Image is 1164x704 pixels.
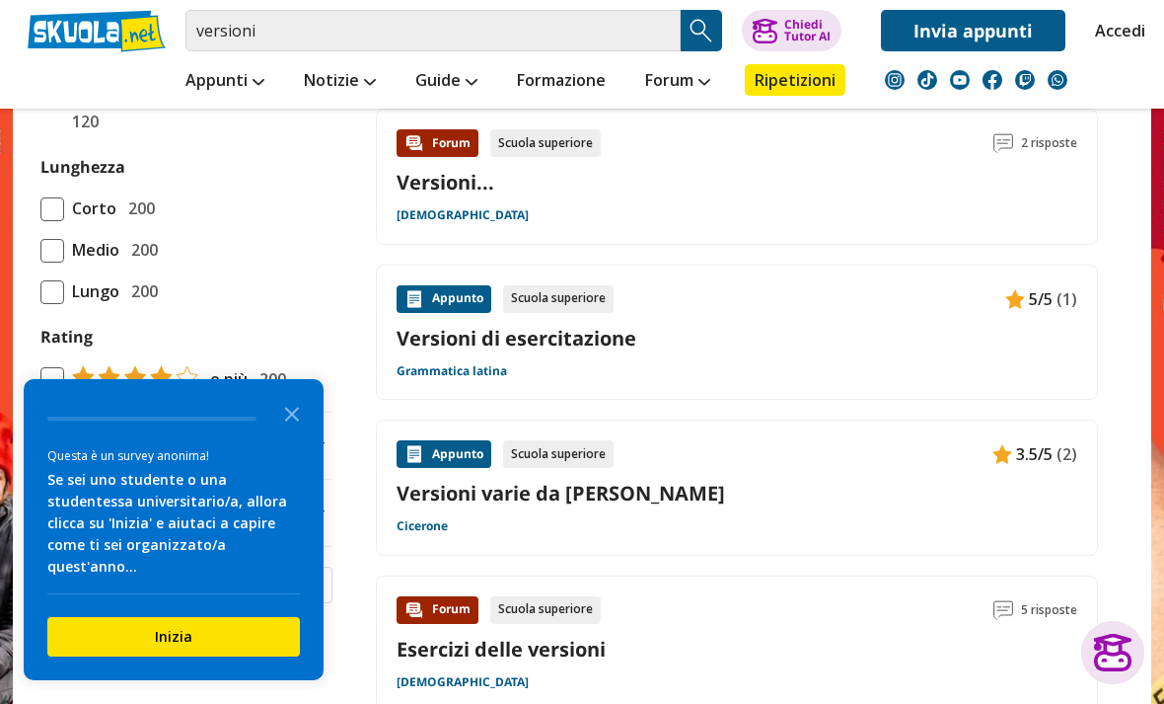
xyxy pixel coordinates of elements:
[917,70,937,90] img: tiktok
[404,444,424,464] img: Appunti contenuto
[982,70,1002,90] img: facebook
[1015,70,1035,90] img: twitch
[272,393,312,432] button: Close the survey
[40,156,125,178] label: Lunghezza
[64,278,119,304] span: Lungo
[640,64,715,100] a: Forum
[1056,441,1077,467] span: (2)
[397,285,491,313] div: Appunto
[881,10,1065,51] a: Invia appunti
[885,70,905,90] img: instagram
[993,600,1013,620] img: Commenti lettura
[742,10,841,51] button: ChiediTutor AI
[397,207,529,223] a: [DEMOGRAPHIC_DATA]
[64,365,198,389] img: tasso di risposta 4+
[397,363,507,379] a: Grammatica latina
[1056,286,1077,312] span: (1)
[123,237,158,263] span: 200
[181,64,269,100] a: Appunti
[490,129,601,157] div: Scuola superiore
[1016,441,1053,467] span: 3.5/5
[687,16,716,45] img: Cerca appunti, riassunti o versioni
[404,289,424,309] img: Appunti contenuto
[745,64,845,96] a: Ripetizioni
[64,237,119,263] span: Medio
[512,64,611,100] a: Formazione
[47,617,300,657] button: Inizia
[64,196,116,221] span: Corto
[47,469,300,578] div: Se sei uno studente o una studentessa universitario/a, allora clicca su 'Inizia' e aiutaci a capi...
[1029,286,1053,312] span: 5/5
[299,64,381,100] a: Notizie
[40,324,325,350] label: Rating
[404,133,424,153] img: Forum contenuto
[503,285,614,313] div: Scuola superiore
[397,480,1077,507] a: Versioni varie da [PERSON_NAME]
[397,440,491,468] div: Appunto
[123,278,158,304] span: 200
[410,64,482,100] a: Guide
[784,19,831,42] div: Chiedi Tutor AI
[1005,289,1025,309] img: Appunti contenuto
[1021,596,1077,624] span: 5 risposte
[202,366,248,392] span: e più
[252,366,286,392] span: 200
[993,133,1013,153] img: Commenti lettura
[47,446,300,465] div: Questa è un survey anonima!
[64,109,99,134] span: 120
[397,636,606,663] a: Esercizi delle versioni
[681,10,722,51] button: Search Button
[397,169,494,196] a: Versioni...
[1048,70,1067,90] img: WhatsApp
[397,674,529,690] a: [DEMOGRAPHIC_DATA]
[185,10,681,51] input: Cerca appunti, riassunti o versioni
[950,70,970,90] img: youtube
[397,518,448,534] a: Cicerone
[397,325,1077,352] a: Versioni di esercitazione
[404,600,424,620] img: Forum contenuto
[397,129,478,157] div: Forum
[1095,10,1136,51] a: Accedi
[1021,129,1077,157] span: 2 risposte
[490,596,601,624] div: Scuola superiore
[503,440,614,468] div: Scuola superiore
[120,196,155,221] span: 200
[397,596,478,624] div: Forum
[992,444,1012,464] img: Appunti contenuto
[24,379,324,680] div: Survey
